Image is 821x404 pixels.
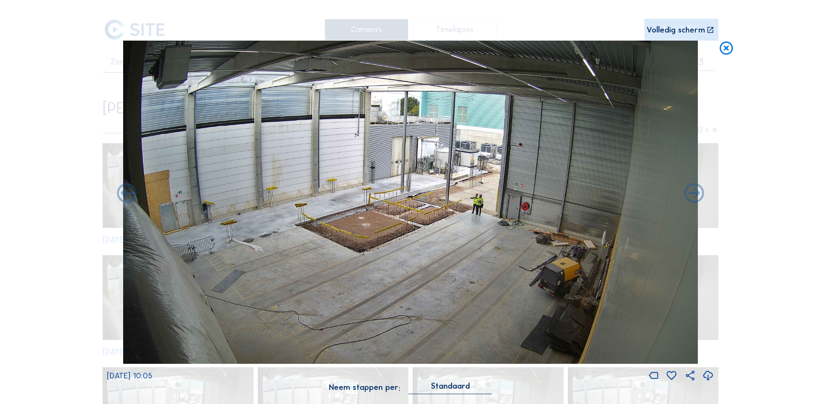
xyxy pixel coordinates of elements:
[431,382,470,390] div: Standaard
[123,41,698,364] img: Image
[329,383,400,391] div: Neem stappen per:
[107,371,152,380] span: [DATE] 10:05
[682,182,706,206] i: Back
[647,26,705,34] div: Volledig scherm
[115,182,139,206] i: Forward
[408,382,492,394] div: Standaard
